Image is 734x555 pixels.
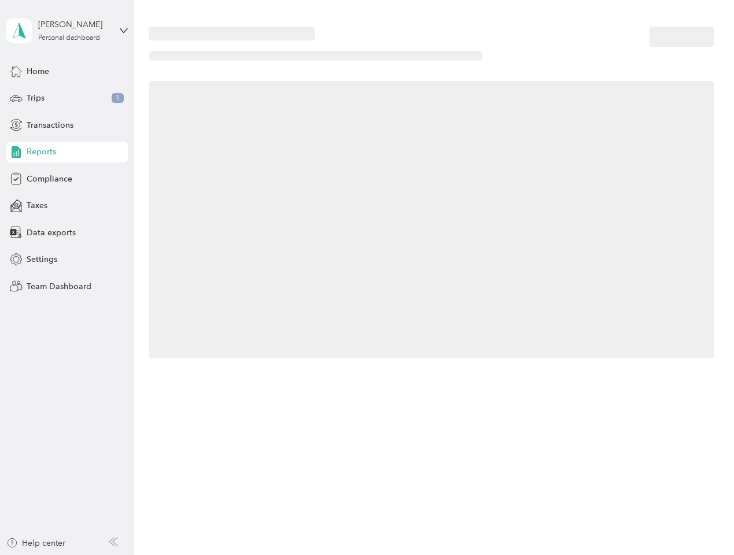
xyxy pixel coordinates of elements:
[112,93,124,103] span: 1
[38,35,100,42] div: Personal dashboard
[27,227,76,239] span: Data exports
[27,280,91,293] span: Team Dashboard
[6,537,65,549] button: Help center
[27,92,45,104] span: Trips
[38,18,110,31] div: [PERSON_NAME]
[27,119,73,131] span: Transactions
[27,146,56,158] span: Reports
[27,173,72,185] span: Compliance
[27,65,49,77] span: Home
[27,253,57,265] span: Settings
[27,199,47,212] span: Taxes
[669,490,734,555] iframe: Everlance-gr Chat Button Frame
